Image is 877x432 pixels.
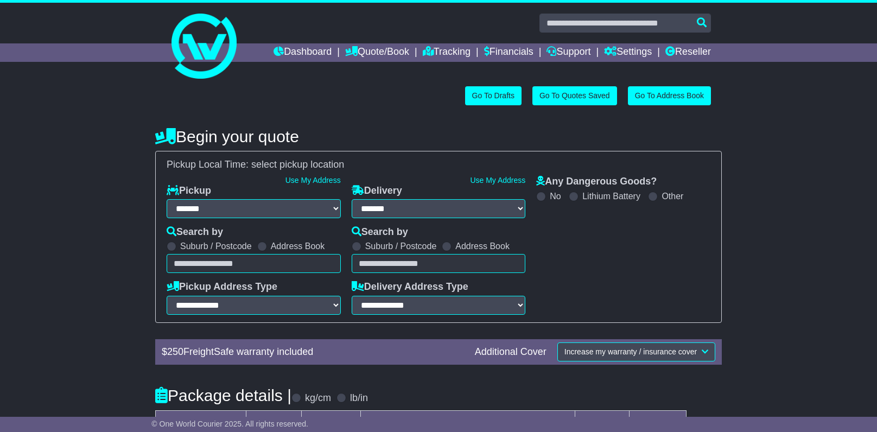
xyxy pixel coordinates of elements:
[628,86,711,105] a: Go To Address Book
[532,86,617,105] a: Go To Quotes Saved
[536,176,657,188] label: Any Dangerous Goods?
[557,342,715,361] button: Increase my warranty / insurance cover
[167,226,223,238] label: Search by
[662,191,683,201] label: Other
[167,281,277,293] label: Pickup Address Type
[352,185,402,197] label: Delivery
[167,185,211,197] label: Pickup
[465,86,522,105] a: Go To Drafts
[423,43,471,62] a: Tracking
[550,191,561,201] label: No
[251,159,344,170] span: select pickup location
[665,43,711,62] a: Reseller
[604,43,652,62] a: Settings
[582,191,640,201] label: Lithium Battery
[564,347,697,356] span: Increase my warranty / insurance cover
[156,346,469,358] div: $ FreightSafe warranty included
[365,241,437,251] label: Suburb / Postcode
[455,241,510,251] label: Address Book
[155,128,722,145] h4: Begin your quote
[180,241,252,251] label: Suburb / Postcode
[167,346,183,357] span: 250
[352,226,408,238] label: Search by
[274,43,332,62] a: Dashboard
[161,159,716,171] div: Pickup Local Time:
[151,420,308,428] span: © One World Courier 2025. All rights reserved.
[350,392,368,404] label: lb/in
[305,392,331,404] label: kg/cm
[345,43,409,62] a: Quote/Book
[155,386,291,404] h4: Package details |
[469,346,552,358] div: Additional Cover
[271,241,325,251] label: Address Book
[484,43,533,62] a: Financials
[352,281,468,293] label: Delivery Address Type
[470,176,525,185] a: Use My Address
[285,176,341,185] a: Use My Address
[546,43,590,62] a: Support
